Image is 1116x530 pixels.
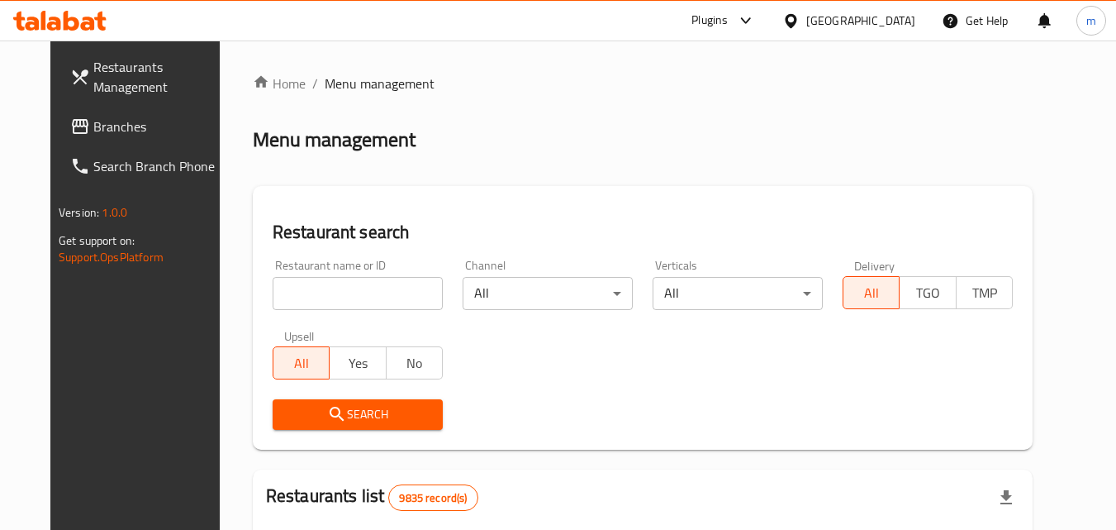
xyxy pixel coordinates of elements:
div: All [463,277,633,310]
span: TMP [963,281,1006,305]
button: Yes [329,346,386,380]
button: TMP [956,276,1013,309]
h2: Restaurants list [266,484,478,511]
a: Support.OpsPlatform [59,246,164,268]
span: Get support on: [59,230,135,251]
div: [GEOGRAPHIC_DATA] [806,12,915,30]
span: All [280,351,323,375]
button: All [843,276,900,309]
span: 1.0.0 [102,202,127,223]
span: Restaurants Management [93,57,224,97]
a: Branches [57,107,237,146]
button: No [386,346,443,380]
div: Export file [986,478,1026,518]
span: Search Branch Phone [93,156,224,176]
nav: breadcrumb [253,74,1033,93]
span: m [1086,12,1096,30]
span: Menu management [325,74,435,93]
a: Search Branch Phone [57,146,237,186]
a: Restaurants Management [57,47,237,107]
button: Search [273,399,443,430]
span: Version: [59,202,99,223]
button: TGO [899,276,956,309]
a: Home [253,74,306,93]
div: Plugins [691,11,728,31]
div: Total records count [388,485,477,511]
button: All [273,346,330,380]
h2: Menu management [253,127,416,153]
span: No [393,351,436,375]
span: Search [286,404,430,425]
span: 9835 record(s) [389,490,477,506]
div: All [653,277,823,310]
span: Yes [336,351,379,375]
label: Delivery [854,260,895,271]
input: Search for restaurant name or ID.. [273,277,443,310]
li: / [312,74,318,93]
h2: Restaurant search [273,220,1013,245]
span: Branches [93,117,224,136]
span: TGO [906,281,949,305]
label: Upsell [284,330,315,341]
span: All [850,281,893,305]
